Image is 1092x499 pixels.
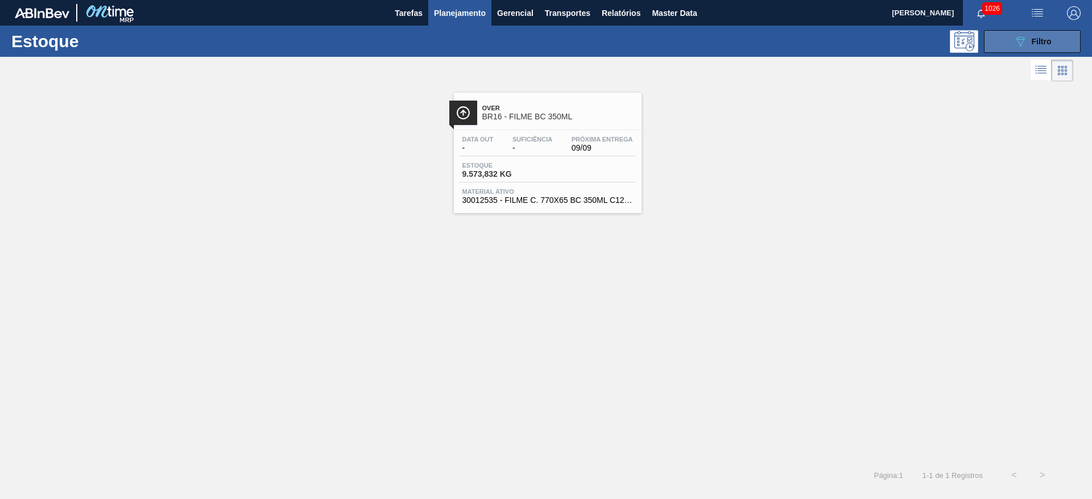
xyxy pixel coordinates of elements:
[462,144,494,152] span: -
[982,2,1002,15] span: 1026
[434,6,486,20] span: Planejamento
[1028,461,1057,489] button: >
[15,8,69,18] img: TNhmsLtSVTkK8tSr43FrP2fwEKptu5GPRR3wAAAABJRU5ErkJggg==
[963,5,999,21] button: Notificações
[497,6,533,20] span: Gerencial
[462,136,494,143] span: Data out
[456,106,470,120] img: Ícone
[1031,6,1044,20] img: userActions
[462,170,542,178] span: 9.573,832 KG
[1067,6,1081,20] img: Logout
[482,105,636,111] span: Over
[512,144,552,152] span: -
[512,136,552,143] span: Suficiência
[445,84,647,213] a: ÍconeOverBR16 - FILME BC 350MLData out-Suficiência-Próxima Entrega09/09Estoque9.573,832 KGMateria...
[652,6,697,20] span: Master Data
[482,113,636,121] span: BR16 - FILME BC 350ML
[395,6,423,20] span: Tarefas
[462,162,542,169] span: Estoque
[984,30,1081,53] button: Filtro
[1032,37,1052,46] span: Filtro
[920,471,983,480] span: 1 - 1 de 1 Registros
[602,6,640,20] span: Relatórios
[462,188,633,195] span: Material ativo
[950,30,978,53] div: Pogramando: nenhum usuário selecionado
[545,6,590,20] span: Transportes
[572,144,633,152] span: 09/09
[1000,461,1028,489] button: <
[572,136,633,143] span: Próxima Entrega
[1031,60,1052,81] div: Visão em Lista
[1052,60,1073,81] div: Visão em Cards
[874,471,903,480] span: Página : 1
[462,196,633,205] span: 30012535 - FILME C. 770X65 BC 350ML C12 429
[11,35,181,48] h1: Estoque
